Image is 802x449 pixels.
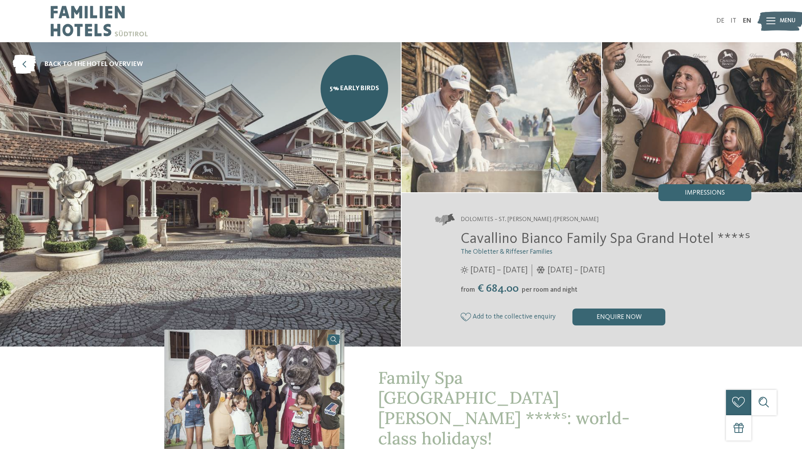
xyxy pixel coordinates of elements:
span: [DATE] – [DATE] [470,264,528,276]
a: back to the hotel overview [13,55,143,74]
a: EN [743,18,751,24]
span: The Obletter & Riffeser Families [461,249,552,255]
span: Cavallino Bianco Family Spa Grand Hotel ****ˢ [461,232,751,246]
img: The family hotel in St. Ulrich in Val Gardena/Gröden for being perfectly happy [402,42,602,192]
i: Opening times in summer [461,266,468,274]
span: 5% Early Birds [330,84,379,94]
span: Dolomites – St. [PERSON_NAME] /[PERSON_NAME] [461,216,599,224]
img: The family hotel in St. Ulrich in Val Gardena/Gröden for being perfectly happy [602,42,802,192]
a: 5% Early Birds [321,55,388,122]
i: Opening times in winter [536,266,545,274]
span: Family Spa [GEOGRAPHIC_DATA] [PERSON_NAME] ****ˢ: world-class holidays! [378,367,630,449]
span: Impressions [685,190,725,196]
span: back to the hotel overview [45,60,143,69]
span: Menu [780,17,795,25]
span: [DATE] – [DATE] [547,264,605,276]
a: DE [716,18,724,24]
span: € 684.00 [476,283,521,294]
span: per room and night [522,287,577,293]
span: from [461,287,475,293]
a: IT [731,18,736,24]
div: enquire now [572,309,665,325]
span: Add to the collective enquiry [473,313,556,320]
